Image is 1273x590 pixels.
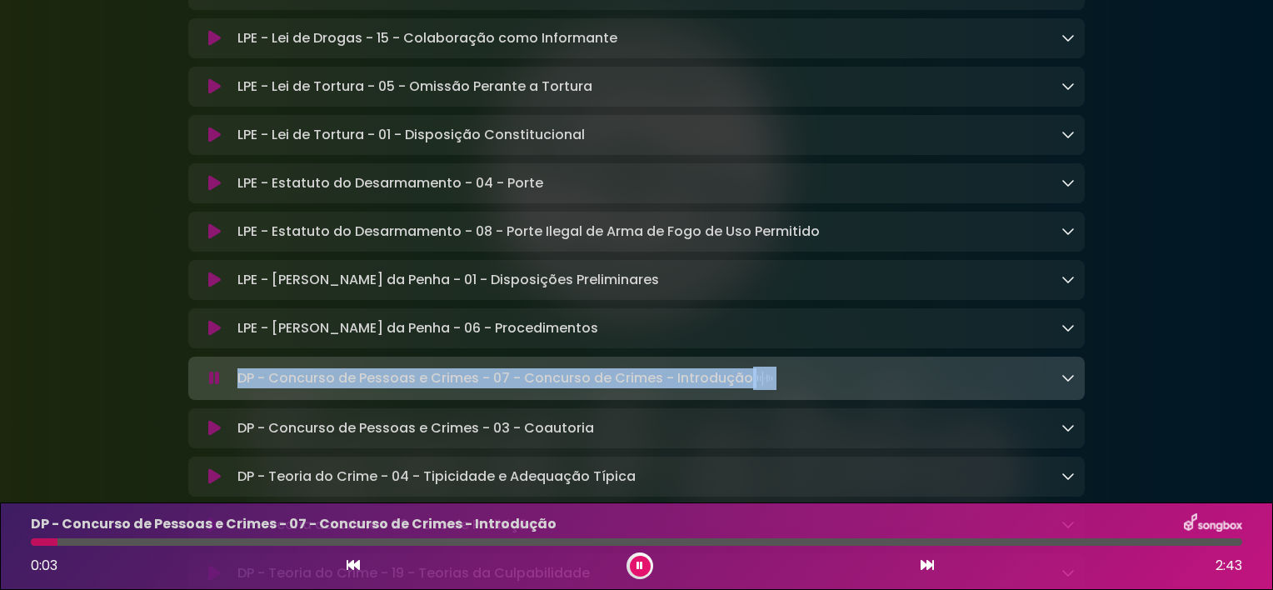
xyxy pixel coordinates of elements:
[237,270,659,290] p: LPE - [PERSON_NAME] da Penha - 01 - Disposições Preliminares
[31,556,57,575] span: 0:03
[753,367,776,390] img: waveform4.gif
[237,77,592,97] p: LPE - Lei de Tortura - 05 - Omissão Perante a Tortura
[237,222,820,242] p: LPE - Estatuto do Desarmamento - 08 - Porte Ilegal de Arma de Fogo de Uso Permitido
[237,318,598,338] p: LPE - [PERSON_NAME] da Penha - 06 - Procedimentos
[237,367,776,390] p: DP - Concurso de Pessoas e Crimes - 07 - Concurso de Crimes - Introdução
[237,173,543,193] p: LPE - Estatuto do Desarmamento - 04 - Porte
[1216,556,1242,576] span: 2:43
[237,467,636,487] p: DP - Teoria do Crime - 04 - Tipicidade e Adequação Típica
[31,514,557,534] p: DP - Concurso de Pessoas e Crimes - 07 - Concurso de Crimes - Introdução
[1184,513,1242,535] img: songbox-logo-white.png
[237,28,617,48] p: LPE - Lei de Drogas - 15 - Colaboração como Informante
[237,125,585,145] p: LPE - Lei de Tortura - 01 - Disposição Constitucional
[237,418,594,438] p: DP - Concurso de Pessoas e Crimes - 03 - Coautoria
